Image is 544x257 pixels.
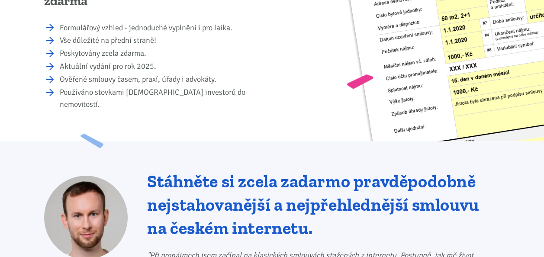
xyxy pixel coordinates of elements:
li: Používáno stovkami [DEMOGRAPHIC_DATA] investorů do nemovitostí. [60,87,266,111]
h2: Stáhněte si zcela zadarmo pravděpodobně nejstahovanější a nejpřehlednější smlouvu na českém inter... [147,170,500,240]
li: Vše důležité na přední straně! [60,35,266,47]
li: Ověřené smlouvy časem, praxí, úřady i advokáty. [60,74,266,86]
li: Poskytovány zcela zdarma. [60,48,266,60]
li: Formulářový vzhled - jednoduché vyplnění i pro laika. [60,22,266,34]
li: Aktuální vydání pro rok 2025. [60,61,266,73]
